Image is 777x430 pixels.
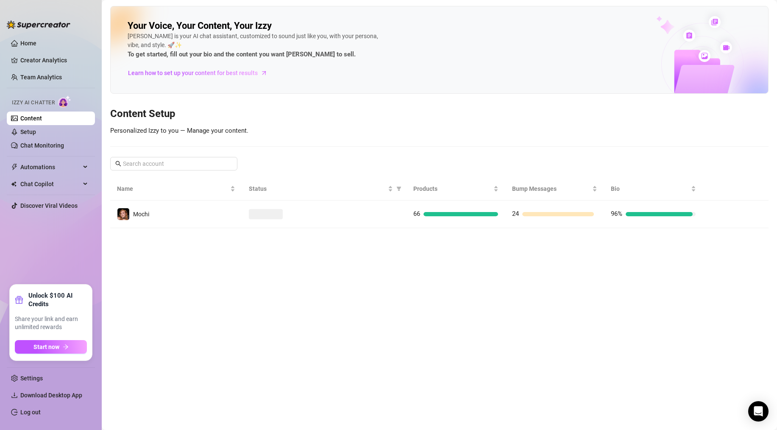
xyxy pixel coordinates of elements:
[128,50,356,58] strong: To get started, fill out your bio and the content you want [PERSON_NAME] to sell.
[637,7,768,93] img: ai-chatter-content-library-cLFOSyPT.png
[249,184,386,193] span: Status
[20,128,36,135] a: Setup
[128,66,274,80] a: Learn how to set up your content for best results
[505,177,604,201] th: Bump Messages
[20,53,88,67] a: Creator Analytics
[20,40,36,47] a: Home
[748,401,769,422] div: Open Intercom Messenger
[128,32,382,60] div: [PERSON_NAME] is your AI chat assistant, customized to sound just like you, with your persona, vi...
[20,392,82,399] span: Download Desktop App
[117,208,129,220] img: Mochi
[11,181,17,187] img: Chat Copilot
[512,184,590,193] span: Bump Messages
[20,74,62,81] a: Team Analytics
[63,344,69,350] span: arrow-right
[12,99,55,107] span: Izzy AI Chatter
[123,159,226,168] input: Search account
[15,340,87,354] button: Start nowarrow-right
[115,161,121,167] span: search
[611,184,689,193] span: Bio
[7,20,70,29] img: logo-BBDzfeDw.svg
[512,210,519,218] span: 24
[128,68,258,78] span: Learn how to set up your content for best results
[28,291,87,308] strong: Unlock $100 AI Credits
[611,210,622,218] span: 96%
[407,177,505,201] th: Products
[11,164,18,170] span: thunderbolt
[11,392,18,399] span: download
[396,186,401,191] span: filter
[20,409,41,416] a: Log out
[413,184,492,193] span: Products
[15,315,87,332] span: Share your link and earn unlimited rewards
[20,375,43,382] a: Settings
[110,177,242,201] th: Name
[20,142,64,149] a: Chat Monitoring
[133,211,149,218] span: Mochi
[413,210,420,218] span: 66
[15,296,23,304] span: gift
[20,202,78,209] a: Discover Viral Videos
[58,95,71,108] img: AI Chatter
[110,127,248,134] span: Personalized Izzy to you — Manage your content.
[20,177,81,191] span: Chat Copilot
[395,182,403,195] span: filter
[110,107,769,121] h3: Content Setup
[117,184,228,193] span: Name
[20,115,42,122] a: Content
[260,69,268,77] span: arrow-right
[128,20,272,32] h2: Your Voice, Your Content, Your Izzy
[33,343,59,350] span: Start now
[20,160,81,174] span: Automations
[242,177,407,201] th: Status
[604,177,703,201] th: Bio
